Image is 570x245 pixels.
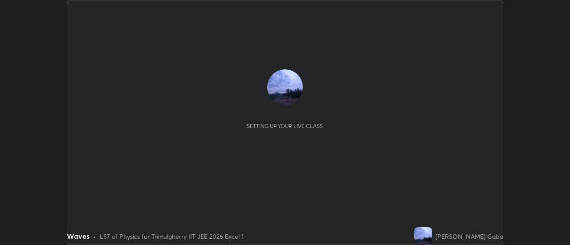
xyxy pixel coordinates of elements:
[100,232,244,241] div: L57 of Physics for Trimulgherry IIT JEE 2026 Excel 1
[67,231,90,241] div: Waves
[414,227,432,245] img: ee2751fcab3e493bb05435c8ccc7e9b6.jpg
[267,69,303,105] img: ee2751fcab3e493bb05435c8ccc7e9b6.jpg
[436,232,503,241] div: [PERSON_NAME] Gaba
[93,232,96,241] div: •
[247,123,323,129] div: Setting up your live class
